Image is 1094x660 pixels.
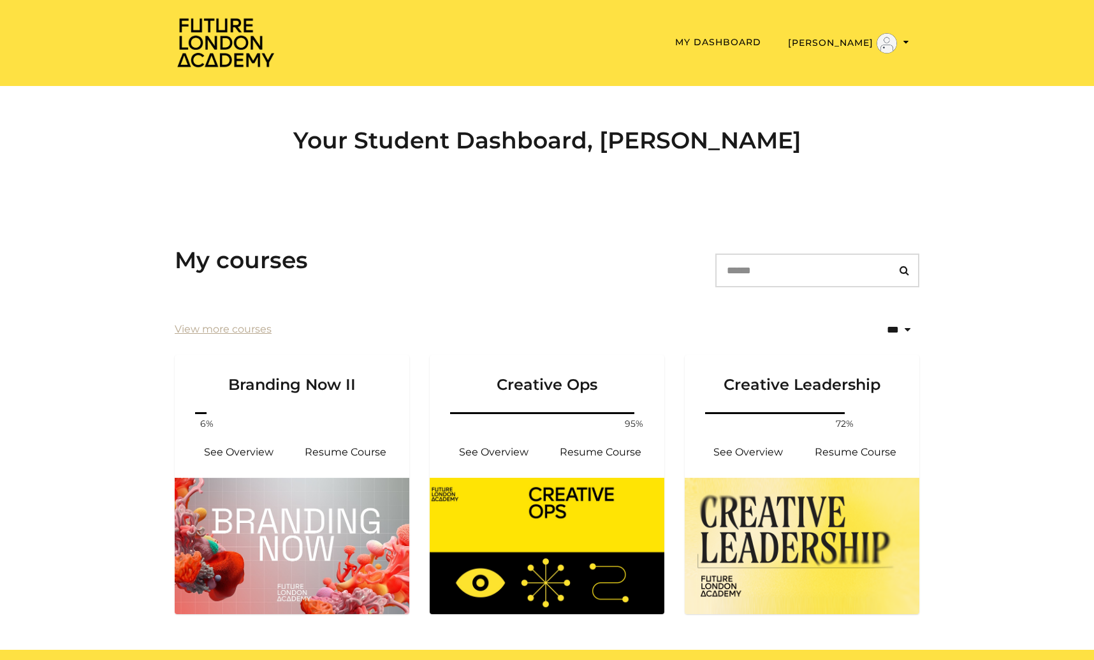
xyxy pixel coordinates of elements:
a: Creative Leadership: See Overview [695,437,802,468]
a: My Dashboard [675,36,761,48]
h2: Your Student Dashboard, [PERSON_NAME] [175,127,919,154]
a: Branding Now II: Resume Course [292,437,399,468]
h3: Creative Ops [445,355,649,394]
span: 6% [191,417,222,431]
span: 95% [619,417,650,431]
a: Branding Now II: See Overview [185,437,292,468]
a: Creative Ops: See Overview [440,437,547,468]
a: Branding Now II [175,355,409,410]
a: View more courses [175,322,272,337]
select: status [845,315,919,345]
a: Creative Leadership [685,355,919,410]
span: 72% [829,417,860,431]
a: Creative Leadership: Resume Course [802,437,909,468]
h3: My courses [175,247,308,274]
a: Creative Ops: Resume Course [547,437,654,468]
button: Toggle menu [784,32,913,54]
h3: Creative Leadership [700,355,904,394]
a: Creative Ops [430,355,664,410]
h3: Branding Now II [190,355,394,394]
img: Home Page [175,17,277,68]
